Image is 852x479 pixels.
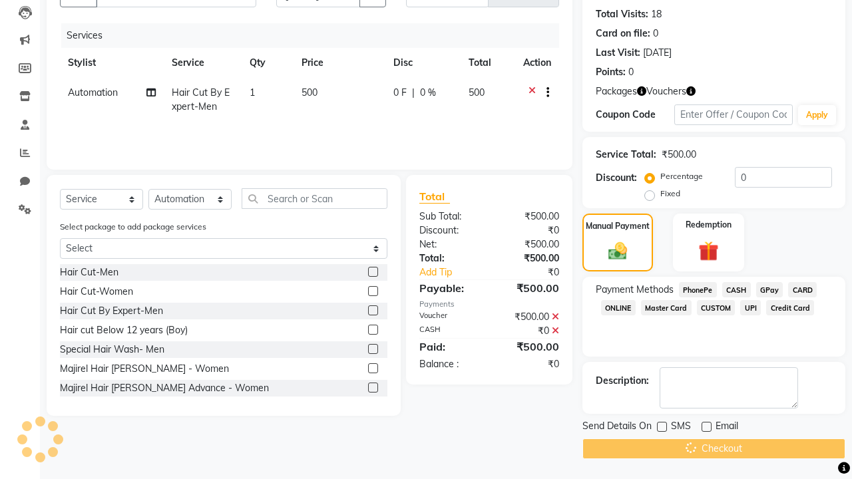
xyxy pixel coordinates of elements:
[60,323,188,337] div: Hair cut Below 12 years (Boy)
[674,104,793,125] input: Enter Offer / Coupon Code
[798,105,836,125] button: Apply
[409,324,489,338] div: CASH
[489,339,569,355] div: ₹500.00
[602,240,634,262] img: _cash.svg
[489,238,569,251] div: ₹500.00
[489,224,569,238] div: ₹0
[60,48,164,78] th: Stylist
[409,224,489,238] div: Discount:
[643,46,672,60] div: [DATE]
[596,65,626,79] div: Points:
[586,220,650,232] label: Manual Payment
[61,23,569,48] div: Services
[409,265,503,279] a: Add Tip
[60,285,133,299] div: Hair Cut-Women
[596,374,649,388] div: Description:
[671,419,691,436] span: SMS
[686,219,732,231] label: Redemption
[164,48,242,78] th: Service
[740,300,761,315] span: UPI
[641,300,692,315] span: Master Card
[489,324,569,338] div: ₹0
[722,282,751,297] span: CASH
[242,48,294,78] th: Qty
[679,282,717,297] span: PhonePe
[788,282,817,297] span: CARD
[766,300,814,315] span: Credit Card
[419,190,450,204] span: Total
[419,299,559,310] div: Payments
[409,251,489,265] div: Total:
[489,251,569,265] div: ₹500.00
[596,108,674,122] div: Coupon Code
[60,221,206,233] label: Select package to add package services
[172,86,230,112] span: Hair Cut By Expert-Men
[662,148,696,162] div: ₹500.00
[60,265,118,279] div: Hair Cut-Men
[60,381,269,395] div: Majirel Hair [PERSON_NAME] Advance - Women
[596,84,637,98] span: Packages
[651,7,662,21] div: 18
[489,310,569,324] div: ₹500.00
[409,280,489,296] div: Payable:
[660,170,703,182] label: Percentage
[596,27,650,41] div: Card on file:
[489,280,569,296] div: ₹500.00
[646,84,686,98] span: Vouchers
[409,238,489,251] div: Net:
[393,86,407,100] span: 0 F
[601,300,636,315] span: ONLINE
[469,86,485,98] span: 500
[60,362,229,376] div: Majirel Hair [PERSON_NAME] - Women
[250,86,255,98] span: 1
[60,304,163,318] div: Hair Cut By Expert-Men
[60,343,164,357] div: Special Hair Wash- Men
[242,188,387,209] input: Search or Scan
[302,86,318,98] span: 500
[294,48,385,78] th: Price
[461,48,515,78] th: Total
[596,46,640,60] div: Last Visit:
[716,419,738,436] span: Email
[596,171,637,185] div: Discount:
[68,86,118,98] span: Automation
[692,239,726,264] img: _gift.svg
[412,86,415,100] span: |
[503,265,569,279] div: ₹0
[420,86,436,100] span: 0 %
[697,300,736,315] span: CUSTOM
[489,210,569,224] div: ₹500.00
[409,210,489,224] div: Sub Total:
[596,283,674,297] span: Payment Methods
[409,357,489,371] div: Balance :
[409,310,489,324] div: Voucher
[756,282,783,297] span: GPay
[628,65,634,79] div: 0
[582,419,652,436] span: Send Details On
[385,48,461,78] th: Disc
[409,339,489,355] div: Paid:
[596,7,648,21] div: Total Visits:
[515,48,559,78] th: Action
[596,148,656,162] div: Service Total:
[489,357,569,371] div: ₹0
[660,188,680,200] label: Fixed
[653,27,658,41] div: 0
